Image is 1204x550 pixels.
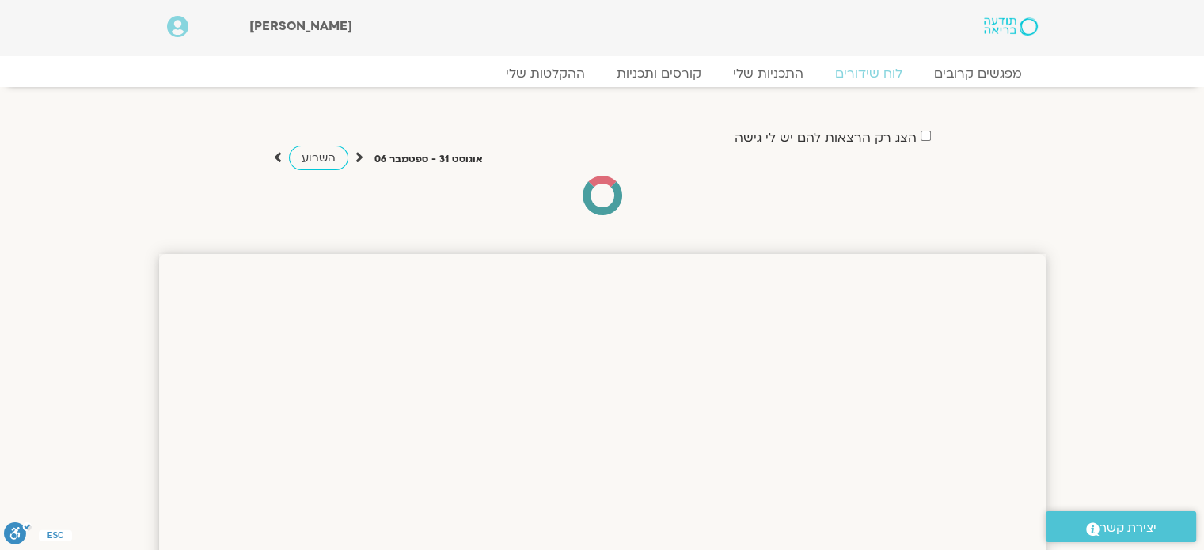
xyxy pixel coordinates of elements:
[918,66,1038,82] a: מפגשים קרובים
[819,66,918,82] a: לוח שידורים
[735,131,917,145] label: הצג רק הרצאות להם יש לי גישה
[717,66,819,82] a: התכניות שלי
[167,66,1038,82] nav: Menu
[1046,511,1196,542] a: יצירת קשר
[490,66,601,82] a: ההקלטות שלי
[601,66,717,82] a: קורסים ותכניות
[374,151,483,168] p: אוגוסט 31 - ספטמבר 06
[249,17,352,35] span: [PERSON_NAME]
[289,146,348,170] a: השבוע
[1100,518,1157,539] span: יצירת קשר
[302,150,336,165] span: השבוע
